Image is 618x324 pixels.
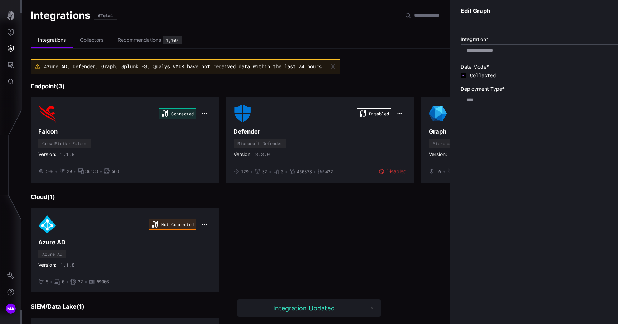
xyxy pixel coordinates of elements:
h3: Edit Graph [461,7,490,15]
button: ✕ [367,303,377,313]
div: Integration Updated [273,304,335,312]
